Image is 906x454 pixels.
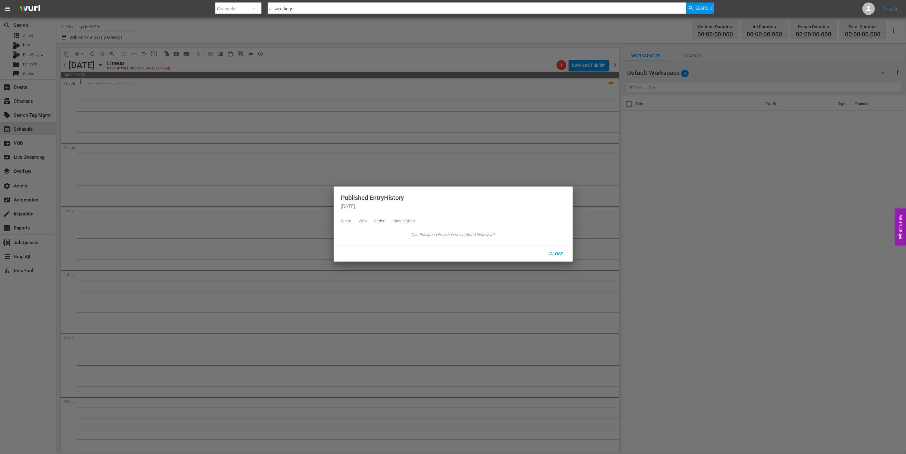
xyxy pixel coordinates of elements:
button: Close [543,248,570,259]
span: Close [545,251,568,256]
span: Published Entry History [341,194,565,201]
button: Search [686,2,714,14]
td: Who [355,216,371,226]
button: Open Feedback Widget [895,209,906,246]
span: This Published Entry has no captured history yet. [341,232,565,238]
a: Sign Out [884,6,900,11]
span: [DATE] [341,203,565,210]
span: menu [4,5,11,12]
img: ans4CAIJ8jUAAAAAAAAAAAAAAAAAAAAAAAAgQb4GAAAAAAAAAAAAAAAAAAAAAAAAJMjXAAAAAAAAAAAAAAAAAAAAAAAAgAT5G... [15,2,45,16]
span: Search [696,2,712,14]
td: Action [371,216,389,226]
td: Lineup State [389,216,415,226]
td: When [341,216,355,226]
